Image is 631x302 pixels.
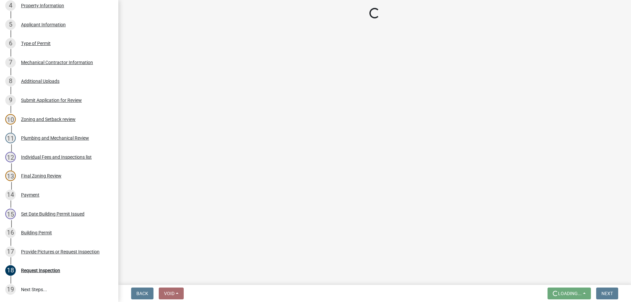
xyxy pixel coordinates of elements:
div: 14 [5,190,16,200]
div: Plumbing and Mechanical Review [21,136,89,140]
div: 17 [5,246,16,257]
div: Set Date Building Permit Issued [21,212,84,216]
div: 18 [5,265,16,276]
div: 11 [5,133,16,143]
span: Back [136,291,148,296]
div: 4 [5,0,16,11]
div: Payment [21,193,39,197]
div: Additional Uploads [21,79,59,83]
div: Request Inspection [21,268,60,273]
button: Loading... [548,288,591,299]
div: Submit Application for Review [21,98,82,103]
span: Loading... [558,291,582,296]
div: Building Permit [21,230,52,235]
div: Type of Permit [21,41,51,46]
div: Applicant Information [21,22,66,27]
div: 16 [5,227,16,238]
div: 13 [5,171,16,181]
button: Back [131,288,153,299]
div: 8 [5,76,16,86]
div: 10 [5,114,16,125]
div: Zoning and Setback review [21,117,76,122]
div: 9 [5,95,16,105]
div: 19 [5,284,16,295]
div: Individual Fees and Inspections list [21,155,92,159]
div: Mechanical Contractor Information [21,60,93,65]
span: Next [601,291,613,296]
div: 5 [5,19,16,30]
div: Property Information [21,3,64,8]
div: Provide Pictures or Request Inspection [21,249,100,254]
div: 15 [5,209,16,219]
button: Void [159,288,184,299]
button: Next [596,288,618,299]
div: 7 [5,57,16,68]
div: Final Zoning Review [21,174,61,178]
span: Void [164,291,175,296]
div: 6 [5,38,16,49]
div: 12 [5,152,16,162]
